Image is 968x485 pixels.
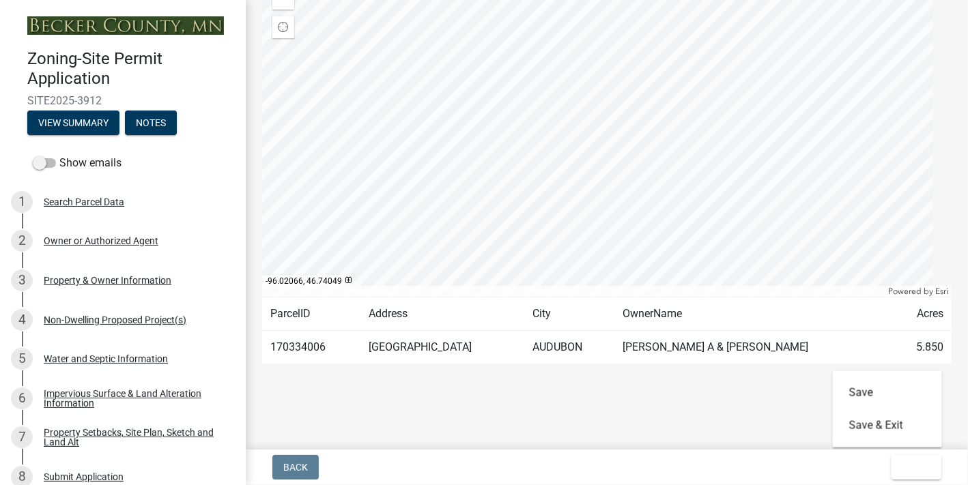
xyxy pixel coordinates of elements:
h4: Zoning-Site Permit Application [27,49,235,89]
td: [GEOGRAPHIC_DATA] [360,331,524,364]
div: 3 [11,269,33,291]
td: Address [360,297,524,331]
div: Owner or Authorized Agent [44,236,158,246]
div: Impervious Surface & Land Alteration Information [44,389,224,408]
button: Back [272,455,319,480]
span: Back [283,462,308,473]
button: Save & Exit [833,409,942,442]
a: Esri [935,286,948,296]
td: OwnerName [615,297,892,331]
div: 7 [11,426,33,448]
button: Save [833,377,942,409]
div: 6 [11,387,33,409]
span: Exit [902,462,922,473]
div: Exit [833,371,942,447]
div: Search Parcel Data [44,197,124,207]
div: 5 [11,348,33,370]
td: [PERSON_NAME] A & [PERSON_NAME] [615,331,892,364]
div: Non-Dwelling Proposed Project(s) [44,315,186,325]
div: 1 [11,191,33,213]
td: Acres [892,297,952,331]
td: 170334006 [262,331,360,364]
div: Property Setbacks, Site Plan, Sketch and Land Alt [44,428,224,447]
label: Show emails [33,155,122,171]
img: Becker County, Minnesota [27,16,224,35]
wm-modal-confirm: Summary [27,118,119,129]
td: City [524,297,615,331]
td: 5.850 [892,331,952,364]
div: Find my location [272,16,294,38]
div: 2 [11,230,33,252]
div: Water and Septic Information [44,354,168,364]
button: View Summary [27,111,119,135]
div: 4 [11,309,33,331]
td: ParcelID [262,297,360,331]
td: AUDUBON [524,331,615,364]
wm-modal-confirm: Notes [125,118,177,129]
div: Submit Application [44,472,124,482]
div: Powered by [885,286,952,297]
button: Notes [125,111,177,135]
button: Exit [892,455,941,480]
span: SITE2025-3912 [27,94,218,107]
div: Property & Owner Information [44,276,171,285]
